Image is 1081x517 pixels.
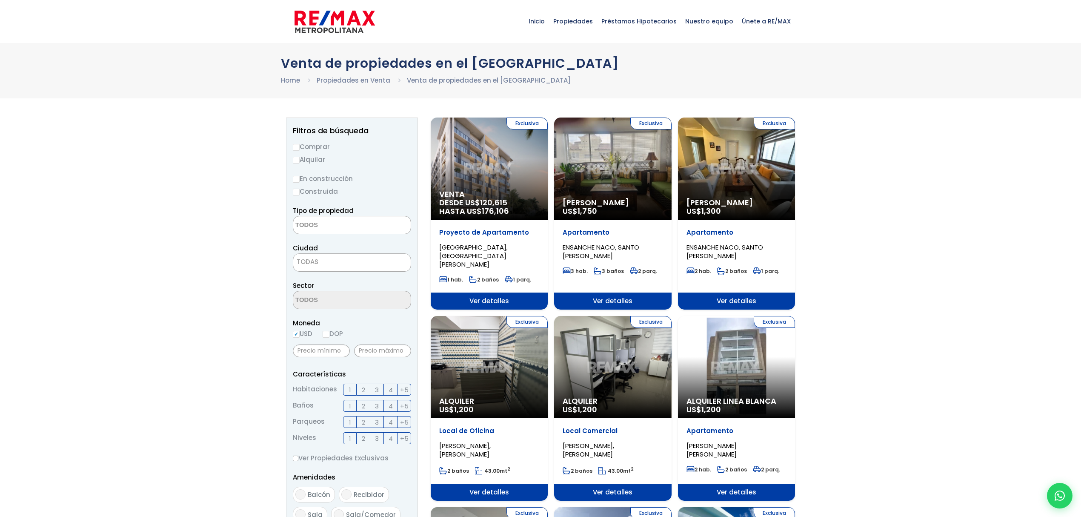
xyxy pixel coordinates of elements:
[297,257,318,266] span: TODAS
[400,385,409,395] span: +5
[293,331,300,338] input: USD
[293,186,411,197] label: Construida
[293,416,325,428] span: Parqueos
[293,345,350,357] input: Precio mínimo
[354,490,384,499] span: Recibidor
[389,417,393,428] span: 4
[678,484,795,501] span: Ver detalles
[678,293,795,310] span: Ver detalles
[686,466,711,473] span: 2 hab.
[439,207,539,215] span: HASTA US$
[439,427,539,435] p: Local de Oficina
[375,385,379,395] span: 3
[484,467,500,474] span: 43.00
[293,141,411,152] label: Comprar
[701,206,721,216] span: 1,300
[375,417,379,428] span: 3
[454,404,474,415] span: 1,200
[686,228,786,237] p: Apartamento
[293,432,316,444] span: Niveles
[293,189,300,195] input: Construida
[578,404,597,415] span: 1,200
[506,316,548,328] span: Exclusiva
[506,118,548,129] span: Exclusiva
[400,433,409,444] span: +5
[631,466,634,472] sup: 2
[598,467,634,474] span: mt
[480,197,507,208] span: 120,615
[362,401,365,411] span: 2
[293,291,376,310] textarea: Search
[701,404,721,415] span: 1,200
[678,118,795,310] a: Exclusiva [PERSON_NAME] US$1,300 Apartamento ENSANCHE NACO, SANTO [PERSON_NAME] 2 hab. 2 baños 1 ...
[563,198,663,207] span: [PERSON_NAME]
[293,154,411,165] label: Alquilar
[554,316,671,501] a: Exclusiva Alquiler US$1,200 Local Comercial [PERSON_NAME], [PERSON_NAME] 2 baños 43.00mt2 Ver det...
[323,331,329,338] input: DOP
[717,267,747,275] span: 2 baños
[295,489,306,500] input: Balcón
[686,441,737,459] span: [PERSON_NAME] [PERSON_NAME]
[293,176,300,183] input: En construcción
[389,385,393,395] span: 4
[630,267,657,275] span: 2 parq.
[686,404,721,415] span: US$
[563,441,614,459] span: [PERSON_NAME], [PERSON_NAME]
[431,484,548,501] span: Ver detalles
[554,293,671,310] span: Ver detalles
[293,244,318,253] span: Ciudad
[686,427,786,435] p: Apartamento
[293,157,300,164] input: Alquilar
[431,293,548,310] span: Ver detalles
[293,256,411,268] span: TODAS
[563,228,663,237] p: Apartamento
[717,466,747,473] span: 2 baños
[563,404,597,415] span: US$
[754,118,795,129] span: Exclusiva
[738,9,795,34] span: Únete a RE/MAX
[431,316,548,501] a: Exclusiva Alquiler US$1,200 Local de Oficina [PERSON_NAME], [PERSON_NAME] 2 baños 43.00mt2 Ver de...
[753,267,779,275] span: 1 parq.
[362,417,365,428] span: 2
[439,198,539,215] span: DESDE US$
[375,401,379,411] span: 3
[681,9,738,34] span: Nuestro equipo
[362,433,365,444] span: 2
[630,316,672,328] span: Exclusiva
[563,467,592,474] span: 2 baños
[293,253,411,272] span: TODAS
[293,384,337,396] span: Habitaciones
[554,484,671,501] span: Ver detalles
[317,76,390,85] a: Propiedades en Venta
[431,118,548,310] a: Exclusiva Venta DESDE US$120,615 HASTA US$176,106 Proyecto de Apartamento [GEOGRAPHIC_DATA], [GEO...
[341,489,352,500] input: Recibidor
[678,316,795,501] a: Exclusiva Alquiler Linea Blanca US$1,200 Apartamento [PERSON_NAME] [PERSON_NAME] 2 hab. 2 baños 2...
[505,276,531,283] span: 1 parq.
[407,75,571,86] li: Venta de propiedades en el [GEOGRAPHIC_DATA]
[323,328,343,339] label: DOP
[293,281,314,290] span: Sector
[507,466,510,472] sup: 2
[549,9,597,34] span: Propiedades
[281,76,300,85] a: Home
[293,453,411,463] label: Ver Propiedades Exclusivas
[293,369,411,379] p: Características
[686,397,786,405] span: Alquiler Linea Blanca
[594,267,624,275] span: 3 baños
[293,328,312,339] label: USD
[597,9,681,34] span: Préstamos Hipotecarios
[308,490,330,499] span: Balcón
[686,198,786,207] span: [PERSON_NAME]
[293,318,411,328] span: Moneda
[482,206,509,216] span: 176,106
[293,472,411,483] p: Amenidades
[439,441,491,459] span: [PERSON_NAME], [PERSON_NAME]
[293,216,376,235] textarea: Search
[563,243,639,260] span: ENSANCHE NACO, SANTO [PERSON_NAME]
[375,433,379,444] span: 3
[439,467,469,474] span: 2 baños
[686,267,711,275] span: 2 hab.
[686,206,721,216] span: US$
[563,267,588,275] span: 3 hab.
[293,400,314,412] span: Baños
